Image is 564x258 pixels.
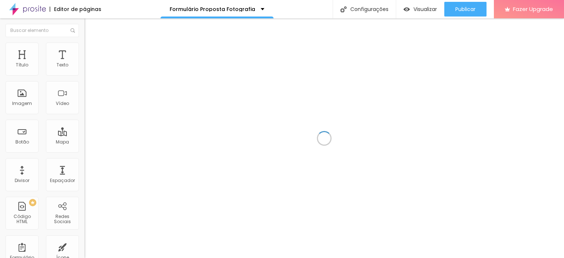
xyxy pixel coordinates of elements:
div: Divisor [15,178,29,183]
div: Texto [57,62,68,68]
input: Buscar elemento [6,24,79,37]
img: Icone [70,28,75,33]
span: Visualizar [413,6,437,12]
span: Fazer Upgrade [513,6,553,12]
button: Visualizar [396,2,444,17]
span: Publicar [455,6,476,12]
div: Imagem [12,101,32,106]
div: Editor de páginas [50,7,101,12]
img: Icone [340,6,347,12]
img: view-1.svg [404,6,410,12]
div: Espaçador [50,178,75,183]
div: Vídeo [56,101,69,106]
div: Botão [15,139,29,145]
p: Formulário Proposta Fotografia [170,7,255,12]
div: Mapa [56,139,69,145]
div: Código HTML [7,214,36,225]
div: Redes Sociais [48,214,77,225]
button: Publicar [444,2,487,17]
div: Título [16,62,28,68]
